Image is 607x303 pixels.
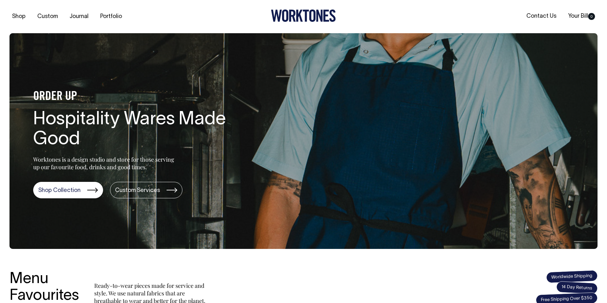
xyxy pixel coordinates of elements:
[110,182,182,198] a: Custom Services
[524,11,559,22] a: Contact Us
[98,11,125,22] a: Portfolio
[67,11,91,22] a: Journal
[588,13,595,20] span: 0
[33,110,236,150] h1: Hospitality Wares Made Good
[9,11,28,22] a: Shop
[33,156,177,171] p: Worktones is a design studio and store for those serving up our favourite food, drinks and good t...
[556,281,598,294] span: 14 Day Returns
[33,90,236,103] h4: ORDER UP
[33,182,103,198] a: Shop Collection
[35,11,60,22] a: Custom
[566,11,598,22] a: Your Bill0
[546,270,598,283] span: Worldwide Shipping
